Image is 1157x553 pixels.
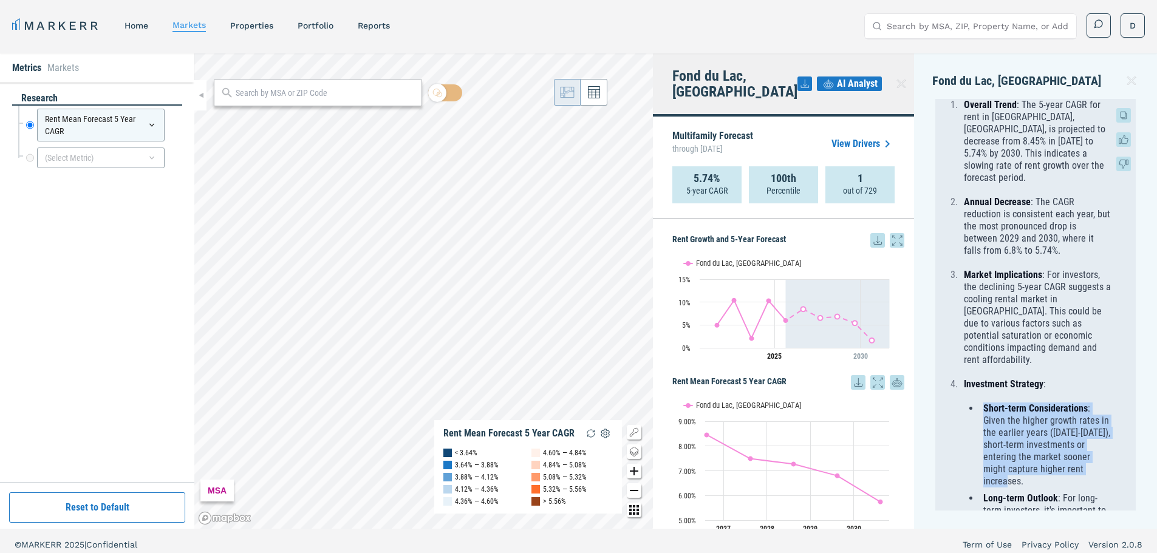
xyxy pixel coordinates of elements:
path: Monday, 14 Aug, 18:00, 7.27. Fond du Lac, WI. [791,461,796,466]
span: © [15,540,21,549]
path: Sunday, 29 Aug, 18:00, 4.94. Fond du Lac, WI. [715,323,720,328]
text: 2027 [716,524,731,533]
button: Change style map button [627,444,641,459]
path: Friday, 14 Aug, 18:00, 8.45. Fond du Lac, WI. [705,432,709,437]
div: Rent Growth and 5-Year Forecast. Highcharts interactive chart. [672,248,904,369]
div: 3.64% — 3.88% [455,459,499,471]
strong: Investment Strategy [964,378,1043,390]
button: Show Fond du Lac, WI [684,401,745,410]
div: 5.08% — 5.32% [543,471,587,483]
div: Rent Mean Forecast 5 Year CAGR. Highcharts interactive chart. [672,390,904,541]
p: : The CAGR reduction is consistent each year, but the most pronounced drop is between 2029 and 20... [964,196,1111,257]
path: Saturday, 29 Aug, 18:00, 8.45. Fond du Lac, WI. [801,307,806,311]
h4: Fond du Lac, [GEOGRAPHIC_DATA] [672,68,797,100]
h5: Rent Mean Forecast 5 Year CAGR [672,375,904,390]
button: Zoom in map button [627,464,641,478]
div: Rent Mean Forecast 5 Year CAGR [443,427,575,439]
span: AI Analyst [837,76,878,91]
strong: Long-term Outlook [983,492,1058,504]
text: 6.00% [678,492,696,500]
strong: Short-term Considerations [983,402,1088,414]
text: 10% [678,299,691,307]
strong: 5.74% [694,172,720,185]
strong: Overall Trend [964,99,1017,110]
a: Privacy Policy [1022,538,1079,551]
a: Portfolio [298,21,333,30]
a: properties [230,21,273,30]
button: Reset to Default [9,492,185,523]
img: Settings [598,426,613,441]
button: Show Fond du Lac, WI [684,259,745,268]
span: D [1130,19,1136,32]
span: 2025 | [64,540,86,549]
p: 5-year CAGR [686,185,728,197]
button: Zoom out map button [627,483,641,498]
div: < 3.64% [455,447,477,459]
li: Metrics [12,61,41,75]
div: 3.88% — 4.12% [455,471,499,483]
h5: Rent Growth and 5-Year Forecast [672,233,904,248]
text: Fond du Lac, [GEOGRAPHIC_DATA] [696,259,801,268]
input: Search by MSA, ZIP, Property Name, or Address [887,14,1069,38]
p: Multifamily Forecast [672,131,753,157]
li: : Given the higher growth rates in the earlier years ([DATE]-[DATE]), short-term investments or e... [980,402,1111,487]
img: Reload Legend [584,426,598,441]
span: MARKERR [21,540,64,549]
li: Markets [47,61,79,75]
div: MSA [200,480,234,501]
div: Rent Mean Forecast 5 Year CAGR [37,109,165,141]
text: 2028 [760,524,774,533]
a: View Drivers [831,137,895,151]
strong: Annual Decrease [964,196,1031,208]
a: MARKERR [12,17,100,34]
text: 15% [678,276,691,284]
div: Fond du Lac, [GEOGRAPHIC_DATA] [932,72,1139,99]
path: Monday, 29 Aug, 18:00, 10.4. Fond du Lac, WI. [732,297,737,302]
svg: Interactive chart [672,248,895,369]
span: through [DATE] [672,141,753,157]
span: Confidential [86,540,137,549]
svg: Interactive chart [672,390,895,541]
a: home [125,21,148,30]
div: > 5.56% [543,495,566,507]
canvas: Map [194,53,653,529]
p: : For investors, the declining 5-year CAGR suggests a cooling rental market in [GEOGRAPHIC_DATA].... [964,269,1111,366]
path: Tuesday, 29 Aug, 18:00, 2.07. Fond du Lac, WI. [749,336,754,341]
button: Other options map button [627,503,641,517]
strong: Market Implications [964,269,1042,280]
button: AI Analyst [817,76,882,91]
text: 9.00% [678,418,696,426]
div: (Select Metric) [37,148,165,168]
path: Friday, 29 Aug, 18:00, 5.97. Fond du Lac, WI. [783,318,788,323]
p: : The 5-year CAGR for rent in [GEOGRAPHIC_DATA], [GEOGRAPHIC_DATA], is projected to decrease from... [964,99,1111,184]
p: : [964,378,1111,390]
div: research [12,92,182,106]
text: 0% [682,344,691,353]
path: Thursday, 29 Aug, 18:00, 10.3. Fond du Lac, WI. [766,298,771,303]
a: Version 2.0.8 [1088,538,1142,551]
input: Search by MSA or ZIP Code [236,87,415,100]
path: Wednesday, 29 Aug, 18:00, 5.4. Fond du Lac, WI. [853,321,858,325]
text: 7.00% [678,467,696,476]
path: Thursday, 29 Aug, 18:00, 1.61. Fond du Lac, WI. [870,338,875,343]
tspan: 2030 [853,352,868,361]
p: out of 729 [843,185,877,197]
a: markets [172,20,206,30]
text: 2030 [847,524,861,533]
text: 8.00% [678,443,696,451]
text: 5% [682,321,691,330]
text: 2029 [803,524,817,533]
path: Wednesday, 14 Aug, 18:00, 5.74. Fond du Lac, WI. [878,500,883,504]
tspan: 2025 [767,352,782,361]
text: Fond du Lac, [GEOGRAPHIC_DATA] [696,401,801,410]
p: Percentile [766,185,800,197]
div: 4.84% — 5.08% [543,459,587,471]
div: 4.60% — 4.84% [543,447,587,459]
path: Sunday, 29 Aug, 18:00, 6.53. Fond du Lac, WI. [818,316,823,321]
path: Tuesday, 29 Aug, 18:00, 6.82. Fond du Lac, WI. [835,314,840,319]
strong: 100th [771,172,796,185]
path: Tuesday, 14 Aug, 18:00, 6.8. Fond du Lac, WI. [835,473,840,478]
strong: 1 [858,172,863,185]
a: Mapbox logo [198,511,251,525]
button: Show/Hide Legend Map Button [627,425,641,439]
